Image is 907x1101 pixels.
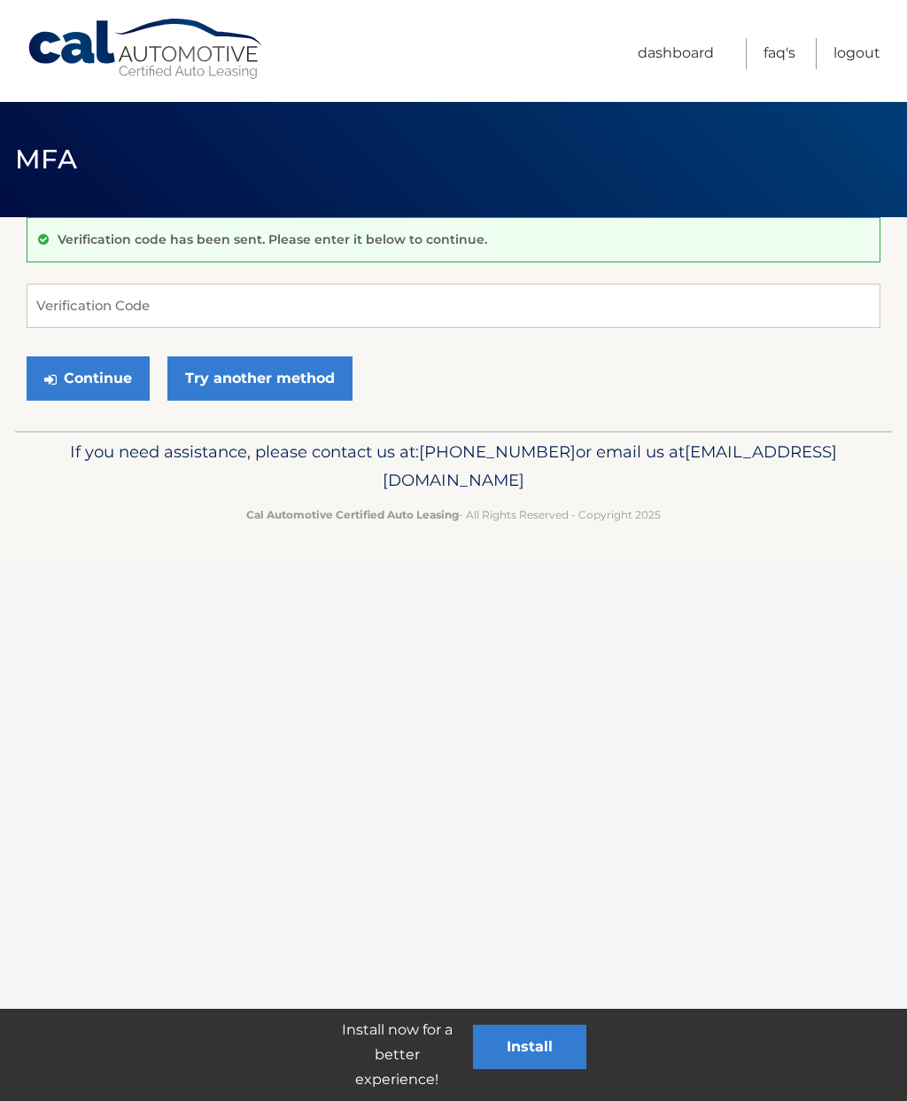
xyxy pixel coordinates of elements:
button: Install [473,1025,586,1069]
a: Logout [833,38,880,69]
span: [PHONE_NUMBER] [419,441,576,462]
button: Continue [27,356,150,401]
strong: Cal Automotive Certified Auto Leasing [246,508,459,521]
a: Cal Automotive [27,18,266,81]
p: Install now for a better experience! [321,1018,473,1092]
p: If you need assistance, please contact us at: or email us at [42,438,865,495]
span: MFA [15,143,77,176]
a: FAQ's [764,38,795,69]
span: [EMAIL_ADDRESS][DOMAIN_NAME] [383,441,837,490]
p: - All Rights Reserved - Copyright 2025 [42,505,865,524]
a: Try another method [167,356,353,401]
input: Verification Code [27,284,880,328]
a: Dashboard [638,38,714,69]
p: Verification code has been sent. Please enter it below to continue. [58,231,487,247]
